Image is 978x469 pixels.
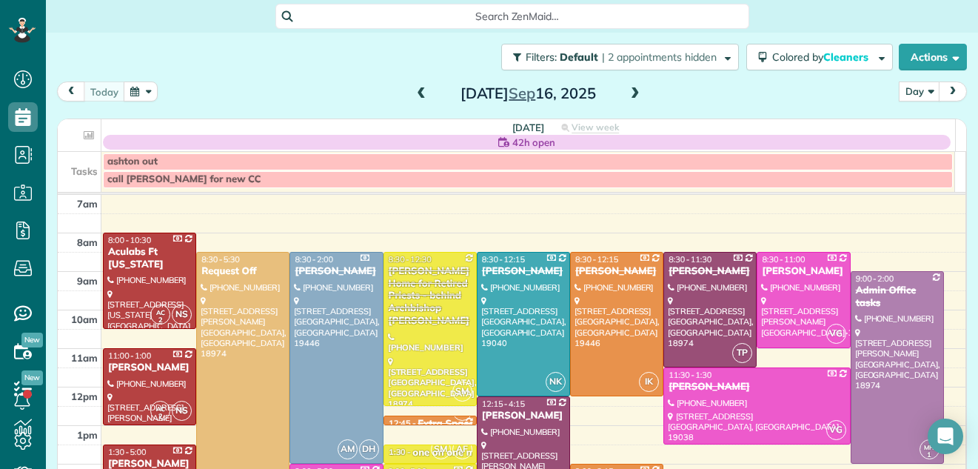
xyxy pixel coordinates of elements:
span: New [21,333,43,347]
span: MH [924,443,934,451]
span: 12pm [71,390,98,402]
span: AM [338,439,358,459]
span: 8:30 - 11:00 [762,254,805,265]
span: DH [359,439,379,459]
span: 8:30 - 12:30 [389,254,432,265]
span: 11:30 - 1:30 [669,370,711,380]
button: Colored byCleaners [746,44,893,70]
span: 1pm [77,429,98,441]
span: 8:00 - 10:30 [108,235,151,245]
div: [PERSON_NAME] [668,381,845,393]
div: Aculabs Ft [US_STATE] [107,246,192,271]
span: Filters: [526,50,557,64]
div: [PERSON_NAME] Home for Retired Priests - behind Archbishop [PERSON_NAME] [388,265,472,327]
button: next [939,82,967,102]
span: 8:30 - 12:15 [482,254,525,265]
button: prev [57,82,85,102]
span: 11am [71,352,98,364]
span: ashton out [107,156,158,167]
span: call [PERSON_NAME] for new CC [107,173,261,185]
button: today [84,82,125,102]
span: | 2 appointments hidden [602,50,717,64]
span: Sep [509,84,535,102]
div: Admin Office tasks [855,285,940,310]
span: AF [452,439,472,459]
button: Actions [899,44,967,70]
span: VG [826,324,846,344]
div: one on one meeting - Maid For You [412,447,574,459]
button: Day [899,82,940,102]
span: New [21,370,43,385]
span: 9:00 - 2:00 [856,273,894,284]
span: View week [572,122,619,133]
div: [PERSON_NAME] [294,265,378,278]
span: Colored by [772,50,874,64]
span: 1:30 - 5:00 [108,447,147,457]
small: 1 [920,448,939,462]
span: NK [546,372,566,392]
h2: [DATE] 16, 2025 [435,85,620,102]
span: 11:00 - 1:00 [108,350,151,361]
small: 2 [151,410,170,424]
button: Filters: Default | 2 appointments hidden [501,44,739,70]
span: 42h open [512,135,555,150]
span: [DATE] [512,122,544,133]
span: VG [826,420,846,440]
span: TP [732,343,752,363]
span: 8:30 - 2:00 [295,254,333,265]
span: IK [639,372,659,392]
div: Extra Space Storage [418,418,513,430]
span: AC [156,308,165,316]
span: 8:30 - 5:30 [201,254,240,265]
div: [PERSON_NAME] [575,265,659,278]
span: 9am [77,275,98,287]
span: NS [172,401,192,421]
div: [PERSON_NAME] [668,265,752,278]
span: SM [452,382,472,402]
span: Default [560,50,599,64]
span: SM [431,439,451,459]
div: [PERSON_NAME] [761,265,845,278]
span: 8am [77,236,98,248]
div: Open Intercom Messenger [928,419,963,454]
div: [PERSON_NAME] [107,362,192,374]
span: AC [156,405,165,413]
span: Cleaners [823,50,871,64]
div: Request Off [201,265,285,278]
span: 10am [71,313,98,325]
a: Filters: Default | 2 appointments hidden [494,44,739,70]
small: 2 [151,313,170,327]
div: [PERSON_NAME] [481,265,566,278]
span: 8:30 - 11:30 [669,254,711,265]
span: 7am [77,198,98,210]
span: NS [172,305,192,325]
span: 8:30 - 12:15 [575,254,618,265]
div: [PERSON_NAME] [481,410,566,422]
span: 12:15 - 4:15 [482,399,525,409]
